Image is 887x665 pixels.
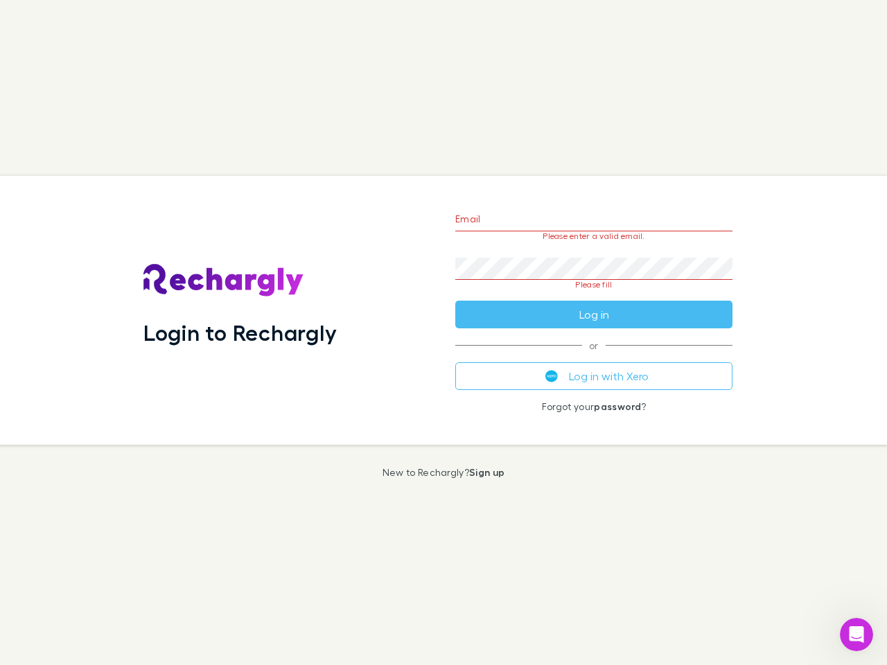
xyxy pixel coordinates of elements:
[455,301,732,328] button: Log in
[455,231,732,241] p: Please enter a valid email.
[840,618,873,651] iframe: Intercom live chat
[469,466,504,478] a: Sign up
[455,345,732,346] span: or
[455,401,732,412] p: Forgot your ?
[143,264,304,297] img: Rechargly's Logo
[545,370,558,382] img: Xero's logo
[143,319,337,346] h1: Login to Rechargly
[383,467,505,478] p: New to Rechargly?
[594,400,641,412] a: password
[455,280,732,290] p: Please fill
[455,362,732,390] button: Log in with Xero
